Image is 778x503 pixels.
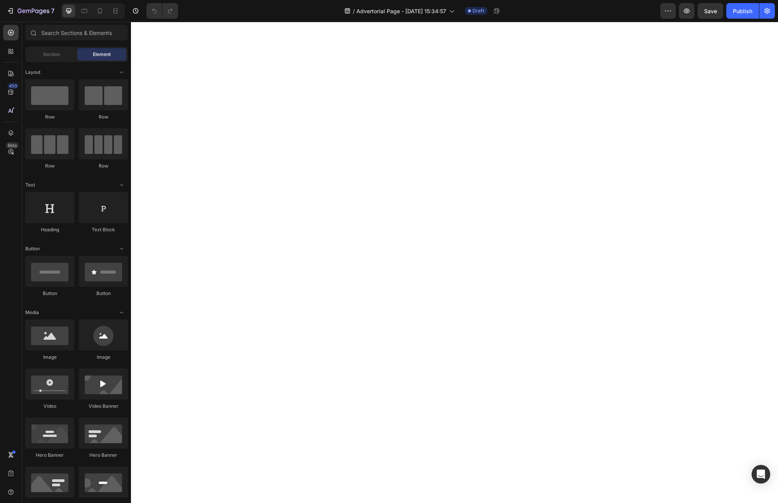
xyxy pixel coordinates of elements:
[25,290,74,297] div: Button
[115,179,128,191] span: Toggle open
[733,7,752,15] div: Publish
[25,114,74,121] div: Row
[25,25,128,40] input: Search Sections & Elements
[79,452,128,459] div: Hero Banner
[43,51,60,58] span: Section
[25,226,74,233] div: Heading
[79,162,128,169] div: Row
[25,69,40,76] span: Layout
[726,3,759,19] button: Publish
[752,465,770,484] div: Open Intercom Messenger
[93,51,111,58] span: Element
[79,290,128,297] div: Button
[25,403,74,410] div: Video
[25,354,74,361] div: Image
[79,114,128,121] div: Row
[115,243,128,255] span: Toggle open
[25,452,74,459] div: Hero Banner
[6,142,19,148] div: Beta
[25,245,40,252] span: Button
[79,403,128,410] div: Video Banner
[3,3,58,19] button: 7
[115,66,128,79] span: Toggle open
[147,3,178,19] div: Undo/Redo
[473,7,484,14] span: Draft
[79,354,128,361] div: Image
[7,83,19,89] div: 450
[79,226,128,233] div: Text Block
[353,7,355,15] span: /
[704,8,717,14] span: Save
[131,22,778,503] iframe: Design area
[25,162,74,169] div: Row
[51,6,54,16] p: 7
[25,309,39,316] span: Media
[25,182,35,189] span: Text
[115,306,128,319] span: Toggle open
[356,7,446,15] span: Advertorial Page - [DATE] 15:34:57
[698,3,723,19] button: Save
